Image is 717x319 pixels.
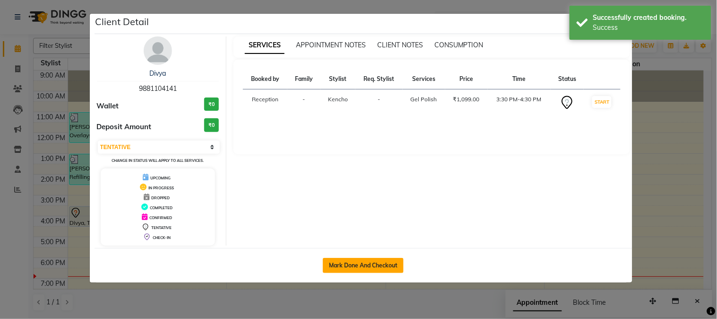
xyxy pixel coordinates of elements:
[377,41,423,49] span: CLIENT NOTES
[112,158,204,163] small: Change in status will apply to all services.
[287,89,320,116] td: -
[245,37,285,54] span: SERVICES
[144,36,172,65] img: avatar
[328,96,348,103] span: Kencho
[593,13,704,23] div: Successfully created booking.
[408,95,440,104] div: Gel Polish
[323,258,404,273] button: Mark Done And Checkout
[296,41,366,49] span: APPOINTMENT NOTES
[148,186,174,190] span: IN PROGRESS
[593,23,704,33] div: Success
[355,69,403,89] th: Req. Stylist
[204,118,219,132] h3: ₹0
[403,69,445,89] th: Services
[95,15,149,29] h5: Client Detail
[451,95,482,104] div: ₹1,099.00
[151,195,170,200] span: DROPPED
[320,69,355,89] th: Stylist
[488,69,551,89] th: Time
[434,41,484,49] span: CONSUMPTION
[243,89,287,116] td: Reception
[150,176,171,180] span: UPCOMING
[150,205,173,210] span: COMPLETED
[287,69,320,89] th: Family
[151,225,172,230] span: TENTATIVE
[204,97,219,111] h3: ₹0
[551,69,584,89] th: Status
[139,84,177,93] span: 9881104141
[97,122,152,133] span: Deposit Amount
[153,235,171,240] span: CHECK-IN
[592,96,612,108] button: START
[97,101,119,112] span: Wallet
[445,69,488,89] th: Price
[488,89,551,116] td: 3:30 PM-4:30 PM
[243,69,287,89] th: Booked by
[355,89,403,116] td: -
[149,215,172,220] span: CONFIRMED
[149,69,166,78] a: Divya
